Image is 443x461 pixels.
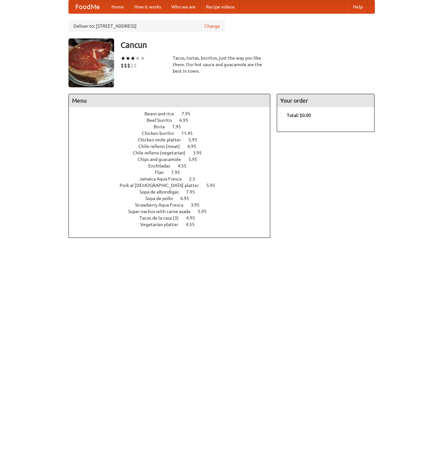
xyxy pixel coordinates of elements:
a: Chile relleno (meat) 6.95 [139,144,208,149]
h4: Menu [69,94,270,107]
span: 2.5 [189,176,202,181]
span: 7.95 [182,111,197,116]
span: Chile relleno (vegetarian) [133,150,192,155]
span: 5.95 [206,183,222,188]
li: $ [130,62,134,69]
a: Home [106,0,129,13]
span: Chicken burrito [142,131,180,136]
a: Flan 7.95 [155,170,192,175]
a: Pork al [DEMOGRAPHIC_DATA] platter 5.95 [120,183,227,188]
span: 3.95 [193,150,208,155]
a: Enchiladas 4.55 [148,163,199,168]
span: 7.95 [186,189,201,194]
span: Enchiladas [148,163,177,168]
a: How it works [129,0,166,13]
span: 11.45 [181,131,199,136]
span: Sopa de albondigas [140,189,185,194]
a: Who we are [166,0,201,13]
li: ★ [135,55,140,62]
a: Beans and rice 7.95 [144,111,202,116]
a: Super nachos with carne asada 5.95 [128,209,219,214]
span: 7.95 [172,124,187,129]
li: $ [121,62,124,69]
span: Beans and rice [144,111,181,116]
span: Flan [155,170,170,175]
a: Jamaica Aqua Fresca 2.5 [139,176,207,181]
a: Chips and guacamole 5.95 [138,157,209,162]
span: 5.95 [188,137,204,142]
a: Beef burrito 6.95 [147,118,200,123]
span: 4.55 [186,222,201,227]
a: Sopa de albondigas 7.95 [140,189,207,194]
span: Sopa de pollo [145,196,179,201]
a: Vegetarian platter 4.55 [140,222,207,227]
div: Tacos, tortas, burritos, just the way you like them. Our hot sauce and guacamole are the best in ... [173,55,271,74]
span: 5.95 [198,209,213,214]
span: Chicken mole platter [138,137,187,142]
a: Change [204,23,220,29]
a: FoodMe [69,0,106,13]
a: Chicken burrito 11.45 [142,131,205,136]
span: Strawberry Aqua Fresca [135,202,190,208]
span: 4.95 [186,215,201,221]
li: ★ [140,55,145,62]
img: angular.jpg [68,38,114,87]
span: 6.95 [179,118,195,123]
li: $ [127,62,130,69]
span: Pork al [DEMOGRAPHIC_DATA] platter [120,183,205,188]
div: Deliver to: [STREET_ADDRESS] [68,20,225,32]
span: 6.95 [180,196,196,201]
span: Chile relleno (meat) [139,144,186,149]
li: ★ [121,55,126,62]
span: Super nachos with carne asada [128,209,197,214]
a: Help [348,0,368,13]
h4: Your order [277,94,374,107]
span: 7.95 [171,170,186,175]
span: Jamaica Aqua Fresca [139,176,188,181]
a: Strawberry Aqua Fresca 3.95 [135,202,212,208]
span: 6.95 [187,144,203,149]
span: 5.95 [188,157,204,162]
span: 3.95 [191,202,206,208]
li: $ [124,62,127,69]
span: Beef burrito [147,118,178,123]
a: Sopa de pollo 6.95 [145,196,201,201]
span: Tacos de la casa (3) [140,215,185,221]
span: Vegetarian platter [140,222,185,227]
h3: Cancun [121,38,375,51]
li: ★ [130,55,135,62]
span: 4.55 [178,163,193,168]
a: Recipe videos [201,0,240,13]
span: Birria [154,124,171,129]
li: $ [134,62,137,69]
a: Chile relleno (vegetarian) 3.95 [133,150,214,155]
a: Birria 7.95 [154,124,193,129]
b: Total: $0.00 [287,113,311,118]
li: ★ [126,55,130,62]
a: Chicken mole platter 5.95 [138,137,209,142]
span: Chips and guacamole [138,157,187,162]
a: Tacos de la casa (3) 4.95 [140,215,207,221]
